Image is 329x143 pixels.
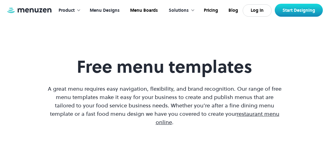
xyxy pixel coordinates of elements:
div: Product [52,1,84,20]
a: Menu Boards [124,1,162,20]
a: Start Designing [275,4,323,17]
h1: Free menu templates [46,56,283,77]
a: Menu Designs [84,1,124,20]
div: Product [59,7,75,14]
a: Blog [223,1,243,20]
a: Pricing [198,1,223,20]
div: Solutions [169,7,189,14]
a: Log In [243,4,272,17]
div: Solutions [162,1,198,20]
p: A great menu requires easy navigation, flexibility, and brand recognition. Our range of free menu... [46,84,283,126]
